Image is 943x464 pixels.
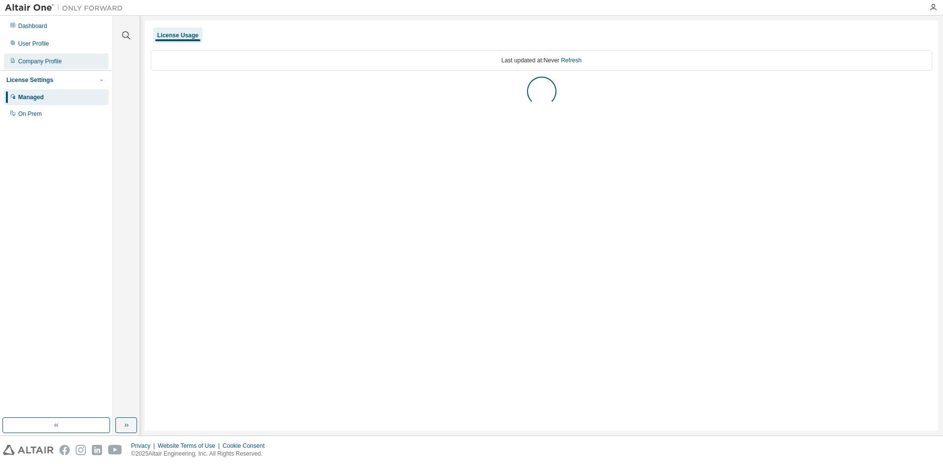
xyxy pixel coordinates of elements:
[18,40,49,48] div: User Profile
[76,445,86,455] img: instagram.svg
[59,445,70,455] img: facebook.svg
[131,450,271,458] p: © 2025 Altair Engineering, Inc. All Rights Reserved.
[18,93,44,101] div: Managed
[222,442,270,450] div: Cookie Consent
[561,57,582,64] a: Refresh
[18,110,42,118] div: On Prem
[151,50,932,71] div: Last updated at: Never
[92,445,102,455] img: linkedin.svg
[18,22,47,30] div: Dashboard
[131,442,158,450] div: Privacy
[158,442,222,450] div: Website Terms of Use
[157,31,198,39] div: License Usage
[18,57,62,65] div: Company Profile
[6,76,53,84] div: License Settings
[108,445,122,455] img: youtube.svg
[3,445,54,455] img: altair_logo.svg
[5,3,128,13] img: Altair One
